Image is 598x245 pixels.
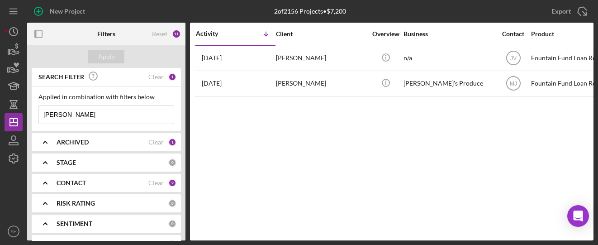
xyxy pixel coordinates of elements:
div: Activity [196,30,236,37]
time: 2025-08-05 02:36 [202,54,222,62]
text: JV [510,55,516,62]
div: 2 of 2156 Projects • $7,200 [274,8,346,15]
div: 0 [168,199,176,207]
div: Client [276,30,366,38]
div: n/a [403,46,494,70]
b: CONTACT [57,179,86,187]
button: New Project [27,2,94,20]
div: 9 [168,179,176,187]
div: [PERSON_NAME]'s Produce [403,72,494,96]
div: Open Intercom Messenger [567,205,589,227]
div: Applied in combination with filters below [38,93,174,101]
div: Reset [152,30,167,38]
b: Filters [97,30,115,38]
div: Contact [496,30,530,38]
div: New Project [50,2,85,20]
button: SH [5,222,23,240]
b: SENTIMENT [57,220,92,227]
div: [PERSON_NAME] [276,72,366,96]
button: Export [542,2,593,20]
button: Apply [88,50,124,63]
div: 0 [168,159,176,167]
b: STAGE [57,159,76,166]
div: Clear [148,139,164,146]
text: MJ [510,81,517,87]
div: Clear [148,73,164,81]
b: SEARCH FILTER [38,73,84,81]
div: Overview [369,30,403,38]
div: 1 [168,138,176,146]
div: Apply [98,50,115,63]
text: SH [10,229,16,234]
b: ARCHIVED [57,139,89,146]
div: [PERSON_NAME] [276,46,366,70]
div: Business [403,30,494,38]
b: RISK RATING [57,200,95,207]
div: Clear [148,179,164,187]
div: Export [551,2,571,20]
div: 0 [168,220,176,228]
div: 1 [168,73,176,81]
time: 2023-11-30 16:31 [202,80,222,87]
div: 11 [172,29,181,38]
